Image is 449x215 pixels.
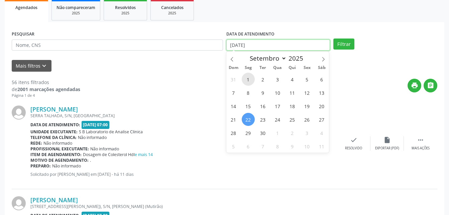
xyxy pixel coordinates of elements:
[30,171,337,177] p: Solicitado por [PERSON_NAME] em [DATE] - há 11 dias
[271,73,284,86] span: Setembro 3, 2025
[12,105,26,120] img: img
[256,99,269,113] span: Setembro 16, 2025
[301,126,314,139] span: Outubro 3, 2025
[350,136,357,144] i: check
[12,196,26,210] img: img
[314,66,329,70] span: Sáb
[12,86,80,93] div: de
[286,126,299,139] span: Outubro 2, 2025
[12,79,80,86] div: 56 itens filtrados
[90,157,91,163] span: .
[300,66,314,70] span: Sex
[408,79,421,92] button: print
[301,99,314,113] span: Setembro 19, 2025
[427,82,434,89] i: 
[12,93,80,98] div: Página 1 de 4
[270,66,285,70] span: Qua
[271,99,284,113] span: Setembro 17, 2025
[375,146,399,151] div: Exportar (PDF)
[30,196,78,204] a: [PERSON_NAME]
[43,140,72,146] span: Não informado
[242,73,255,86] span: Setembro 1, 2025
[287,54,309,63] input: Year
[286,140,299,153] span: Outubro 9, 2025
[155,11,189,16] div: 2025
[286,73,299,86] span: Setembro 4, 2025
[15,5,37,10] span: Agendados
[30,135,77,140] b: Telefone da clínica:
[226,66,241,70] span: Dom
[286,99,299,113] span: Setembro 18, 2025
[315,140,328,153] span: Outubro 11, 2025
[30,122,80,128] b: Data de atendimento:
[412,146,430,151] div: Mais ações
[90,146,119,152] span: Não informado
[12,40,223,51] input: Nome, CNS
[247,54,287,63] select: Month
[30,105,78,113] a: [PERSON_NAME]
[82,121,110,129] span: [DATE] 07:00
[345,146,362,151] div: Resolvido
[226,29,274,40] label: DATA DE ATENDIMENTO
[115,5,136,10] span: Resolvidos
[383,136,391,144] i: insert_drive_file
[285,66,300,70] span: Qui
[79,129,143,135] span: S B Laboratorio de Analise Clinica
[315,86,328,99] span: Setembro 13, 2025
[57,11,95,16] div: 2025
[242,113,255,126] span: Setembro 22, 2025
[30,157,89,163] b: Motivo de agendamento:
[30,146,89,152] b: Profissional executante:
[315,126,328,139] span: Outubro 4, 2025
[17,86,80,92] strong: 2001 marcações agendadas
[241,66,255,70] span: Seg
[30,140,42,146] b: Rede:
[333,39,354,50] button: Filtrar
[256,86,269,99] span: Setembro 9, 2025
[301,113,314,126] span: Setembro 26, 2025
[301,73,314,86] span: Setembro 5, 2025
[256,140,269,153] span: Outubro 7, 2025
[52,163,81,169] span: Não informado
[271,86,284,99] span: Setembro 10, 2025
[12,60,51,72] button: Mais filtroskeyboard_arrow_down
[161,5,184,10] span: Cancelados
[109,11,142,16] div: 2025
[30,152,82,157] b: Item de agendamento:
[12,29,34,40] label: PESQUISAR
[30,113,337,119] div: SERRA TALHADA, S/N, [GEOGRAPHIC_DATA]
[424,79,437,92] button: 
[227,73,240,86] span: Agosto 31, 2025
[271,140,284,153] span: Outubro 8, 2025
[256,73,269,86] span: Setembro 2, 2025
[227,126,240,139] span: Setembro 28, 2025
[227,140,240,153] span: Outubro 5, 2025
[242,99,255,113] span: Setembro 15, 2025
[315,99,328,113] span: Setembro 20, 2025
[135,152,153,157] a: e mais 14
[417,136,424,144] i: 
[301,86,314,99] span: Setembro 12, 2025
[286,86,299,99] span: Setembro 11, 2025
[227,99,240,113] span: Setembro 14, 2025
[256,113,269,126] span: Setembro 23, 2025
[271,126,284,139] span: Outubro 1, 2025
[242,86,255,99] span: Setembro 8, 2025
[83,152,153,157] span: Dosagem de Colesterol Hdl
[30,129,78,135] b: Unidade executante:
[315,73,328,86] span: Setembro 6, 2025
[226,40,330,51] input: Selecione um intervalo
[78,135,107,140] span: Não informado
[30,204,337,209] div: [STREET_ADDRESS][PERSON_NAME]), S/N, [PERSON_NAME] (Mutirão)
[286,113,299,126] span: Setembro 25, 2025
[30,163,51,169] b: Preparo:
[227,86,240,99] span: Setembro 7, 2025
[242,140,255,153] span: Outubro 6, 2025
[315,113,328,126] span: Setembro 27, 2025
[411,82,418,89] i: print
[227,113,240,126] span: Setembro 21, 2025
[301,140,314,153] span: Outubro 10, 2025
[57,5,95,10] span: Não compareceram
[271,113,284,126] span: Setembro 24, 2025
[40,62,48,70] i: keyboard_arrow_down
